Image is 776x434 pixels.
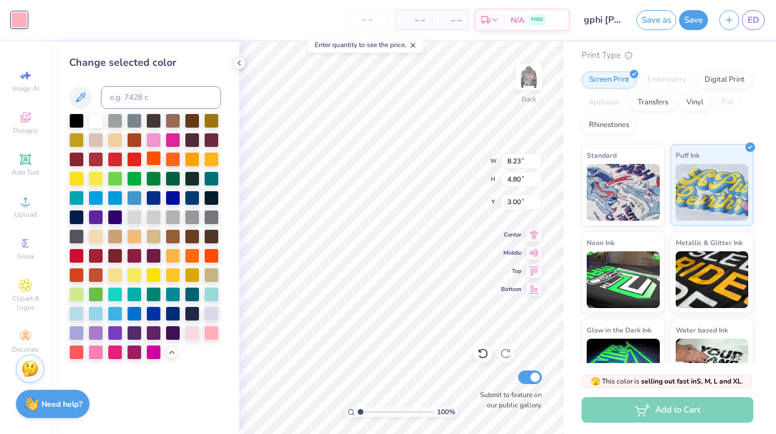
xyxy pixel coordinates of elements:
span: ED [748,14,759,27]
span: This color is . [591,376,743,386]
a: ED [742,10,765,30]
span: Clipart & logos [6,294,45,312]
div: Vinyl [679,94,711,111]
span: Standard [587,149,617,161]
div: Rhinestones [582,117,637,134]
strong: selling out fast in S, M, L and XL [641,377,741,386]
strong: Need help? [41,399,82,410]
img: Neon Ink [587,251,660,308]
img: Standard [587,164,660,221]
img: Puff Ink [676,164,749,221]
span: Metallic & Glitter Ink [676,237,743,248]
div: Enter quantity to see the price. [308,37,423,53]
span: Greek [17,252,35,261]
span: – – [402,14,425,26]
div: Foil [714,94,741,111]
input: – – [345,10,389,30]
img: Metallic & Glitter Ink [676,251,749,308]
span: Add Text [12,168,39,177]
span: Top [501,267,521,275]
button: Save as [637,10,676,30]
span: FREE [531,16,543,24]
span: – – [439,14,461,26]
span: Neon Ink [587,237,614,248]
div: Back [521,94,536,104]
span: Image AI [12,84,39,93]
input: Untitled Design [575,9,631,31]
span: 🫣 [591,376,600,387]
img: Back [518,66,540,89]
div: Digital Print [697,71,752,89]
span: Center [501,231,521,239]
span: Glow in the Dark Ink [587,324,651,336]
div: Screen Print [582,71,637,89]
span: N/A [511,14,524,26]
span: Decorate [12,345,39,354]
span: Puff Ink [676,149,699,161]
input: e.g. 7428 c [101,86,221,109]
div: Change selected color [69,55,221,70]
span: Designs [13,126,38,135]
span: Upload [14,210,37,219]
span: Middle [501,249,521,257]
img: Water based Ink [676,339,749,395]
span: Bottom [501,285,521,293]
div: Applique [582,94,627,111]
button: Save [679,10,708,30]
img: Glow in the Dark Ink [587,339,660,395]
div: Print Type [582,49,753,62]
span: 100 % [437,407,455,417]
label: Submit to feature on our public gallery. [474,390,542,410]
div: Transfers [630,94,676,111]
span: Water based Ink [676,324,728,336]
div: Embroidery [640,71,694,89]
